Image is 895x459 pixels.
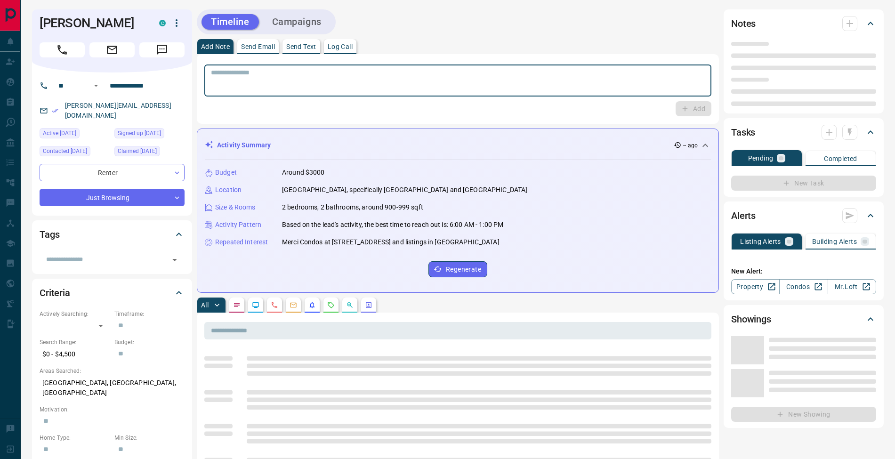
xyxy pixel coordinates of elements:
p: Motivation: [40,405,185,414]
p: Activity Pattern [215,220,261,230]
h2: Notes [731,16,756,31]
p: Based on the lead's activity, the best time to reach out is: 6:00 AM - 1:00 PM [282,220,503,230]
p: New Alert: [731,266,876,276]
div: condos.ca [159,20,166,26]
p: Actively Searching: [40,310,110,318]
button: Campaigns [263,14,331,30]
p: Budget [215,168,237,177]
span: Active [DATE] [43,129,76,138]
svg: Emails [290,301,297,309]
a: [PERSON_NAME][EMAIL_ADDRESS][DOMAIN_NAME] [65,102,171,119]
p: Building Alerts [812,238,857,245]
p: Size & Rooms [215,202,256,212]
p: Log Call [328,43,353,50]
span: Contacted [DATE] [43,146,87,156]
p: Add Note [201,43,230,50]
button: Timeline [202,14,259,30]
div: Tue Aug 05 2025 [40,146,110,159]
p: Listing Alerts [740,238,781,245]
h1: [PERSON_NAME] [40,16,145,31]
p: Min Size: [114,434,185,442]
span: Call [40,42,85,57]
div: Tags [40,223,185,246]
span: Message [139,42,185,57]
span: Email [89,42,135,57]
div: Activity Summary-- ago [205,137,711,154]
p: All [201,302,209,308]
span: Claimed [DATE] [118,146,157,156]
div: Renter [40,164,185,181]
svg: Opportunities [346,301,354,309]
p: Pending [748,155,774,161]
div: Just Browsing [40,189,185,206]
div: Mon Jul 28 2025 [40,128,110,141]
p: -- ago [683,141,698,150]
p: [GEOGRAPHIC_DATA], specifically [GEOGRAPHIC_DATA] and [GEOGRAPHIC_DATA] [282,185,527,195]
p: Send Email [241,43,275,50]
div: Thu Jan 26 2023 [114,128,185,141]
a: Mr.Loft [828,279,876,294]
p: Areas Searched: [40,367,185,375]
button: Open [168,253,181,266]
h2: Showings [731,312,771,327]
p: Repeated Interest [215,237,268,247]
p: Home Type: [40,434,110,442]
h2: Criteria [40,285,70,300]
svg: Notes [233,301,241,309]
h2: Tags [40,227,59,242]
h2: Alerts [731,208,756,223]
div: Fri Aug 18 2023 [114,146,185,159]
button: Regenerate [428,261,487,277]
svg: Calls [271,301,278,309]
p: 2 bedrooms, 2 bathrooms, around 900-999 sqft [282,202,423,212]
h2: Tasks [731,125,755,140]
div: Criteria [40,282,185,304]
svg: Requests [327,301,335,309]
a: Property [731,279,780,294]
svg: Lead Browsing Activity [252,301,259,309]
button: Open [90,80,102,91]
p: $0 - $4,500 [40,346,110,362]
div: Showings [731,308,876,330]
svg: Listing Alerts [308,301,316,309]
p: Location [215,185,242,195]
div: Tasks [731,121,876,144]
p: Budget: [114,338,185,346]
p: Around $3000 [282,168,325,177]
span: Signed up [DATE] [118,129,161,138]
svg: Agent Actions [365,301,372,309]
a: Condos [779,279,828,294]
p: Completed [824,155,857,162]
div: Alerts [731,204,876,227]
p: [GEOGRAPHIC_DATA], [GEOGRAPHIC_DATA], [GEOGRAPHIC_DATA] [40,375,185,401]
p: Activity Summary [217,140,271,150]
p: Timeframe: [114,310,185,318]
p: Merci Condos at [STREET_ADDRESS] and listings in [GEOGRAPHIC_DATA] [282,237,500,247]
div: Notes [731,12,876,35]
p: Search Range: [40,338,110,346]
svg: Email Verified [52,107,58,114]
p: Send Text [286,43,316,50]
